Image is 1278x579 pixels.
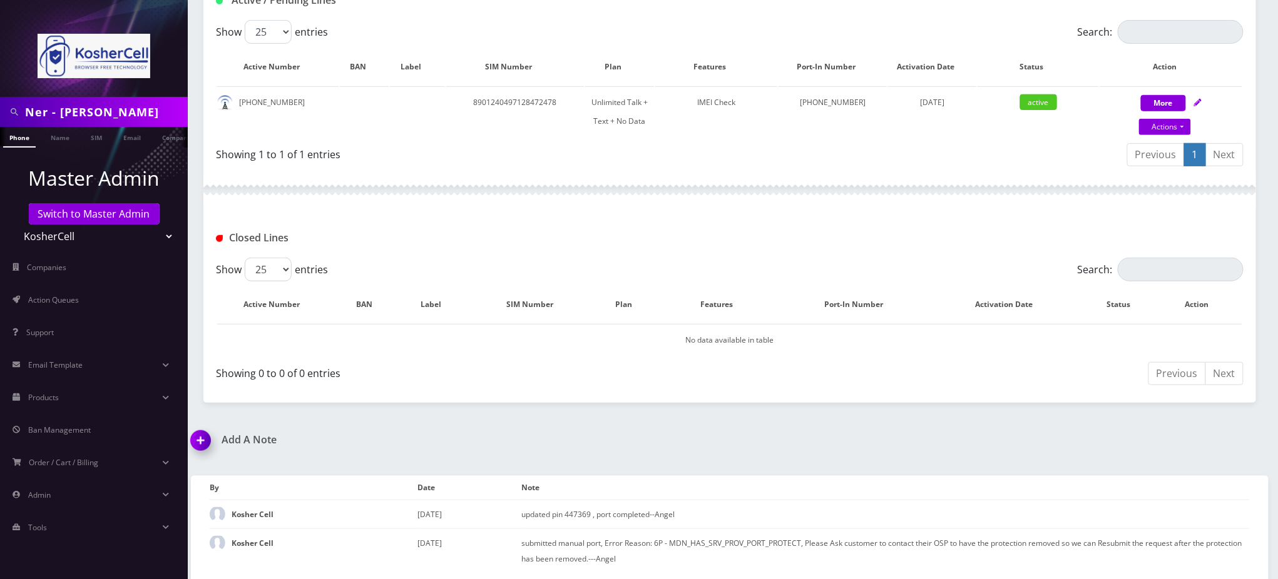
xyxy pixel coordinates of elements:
a: Email [117,127,147,146]
a: Name [44,127,76,146]
th: Note [522,476,1250,500]
th: Features: activate to sort column ascending [655,49,777,85]
strong: Kosher Cell [232,509,273,520]
th: Active Number: activate to sort column ascending [217,49,339,85]
a: SIM [84,127,108,146]
span: Admin [28,490,51,500]
label: Show entries [216,258,328,281]
a: Previous [1127,143,1185,166]
th: Activation Date: activate to sort column ascending [936,286,1085,323]
td: [DATE] [417,500,521,529]
a: Previous [1148,362,1206,385]
th: Active Number: activate to sort column descending [217,286,339,323]
span: Tools [28,522,47,533]
th: Features: activate to sort column ascending [662,286,784,323]
th: Status: activate to sort column ascending [978,49,1099,85]
a: Next [1205,143,1244,166]
span: [DATE] [920,97,944,108]
label: Search: [1078,20,1244,44]
span: Action Queues [28,295,79,305]
a: Phone [3,127,36,148]
td: 8901240497128472478 [446,86,584,137]
a: Add A Note [191,434,720,446]
strong: Kosher Cell [232,538,273,548]
th: Port-In Number: activate to sort column ascending [785,286,935,323]
td: No data available in table [217,324,1242,356]
a: 1 [1184,143,1206,166]
label: Search: [1078,258,1244,281]
span: Ban Management [28,425,91,435]
th: Action : activate to sort column ascending [1165,286,1242,323]
img: Closed Lines [216,235,223,242]
button: More [1141,95,1186,111]
th: BAN: activate to sort column ascending [340,286,401,323]
input: Search: [1118,258,1244,281]
th: Plan: activate to sort column ascending [600,286,661,323]
span: active [1020,94,1057,110]
td: [PHONE_NUMBER] [779,86,887,137]
td: submitted manual port, Error Reason: 6P - MDN_HAS_SRV_PROV_PORT_PROTECT, Please Ask customer to c... [522,528,1250,573]
label: Show entries [216,20,328,44]
span: Email Template [28,360,83,370]
div: Showing 1 to 1 of 1 entries [216,142,720,162]
th: Action: activate to sort column ascending [1100,49,1242,85]
th: Label: activate to sort column ascending [390,49,445,85]
th: SIM Number: activate to sort column ascending [474,286,599,323]
span: Order / Cart / Billing [29,457,99,468]
td: [DATE] [417,528,521,573]
th: Label: activate to sort column ascending [402,286,473,323]
div: IMEI Check [655,93,777,112]
th: BAN: activate to sort column ascending [340,49,389,85]
select: Showentries [245,20,292,44]
th: SIM Number: activate to sort column ascending [446,49,584,85]
th: By [210,476,417,500]
a: Company [156,127,198,146]
select: Showentries [245,258,292,281]
th: Status: activate to sort column ascending [1086,286,1164,323]
span: Products [28,392,59,403]
span: Companies [28,262,67,273]
td: Unlimited Talk + Text + No Data [585,86,655,137]
th: Plan: activate to sort column ascending [585,49,655,85]
th: Port-In Number: activate to sort column ascending [779,49,887,85]
td: updated pin 447369 , port completed--Angel [522,500,1250,529]
img: default.png [217,95,233,111]
th: Activation Date: activate to sort column ascending [888,49,976,85]
td: [PHONE_NUMBER] [217,86,339,137]
img: KosherCell [38,34,150,78]
a: Next [1205,362,1244,385]
a: Switch to Master Admin [29,203,160,224]
span: Support [26,327,54,338]
input: Search in Company [25,100,185,124]
a: Actions [1139,119,1191,135]
input: Search: [1118,20,1244,44]
th: Date [417,476,521,500]
h1: Closed Lines [216,232,546,244]
div: Showing 0 to 0 of 0 entries [216,361,720,381]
